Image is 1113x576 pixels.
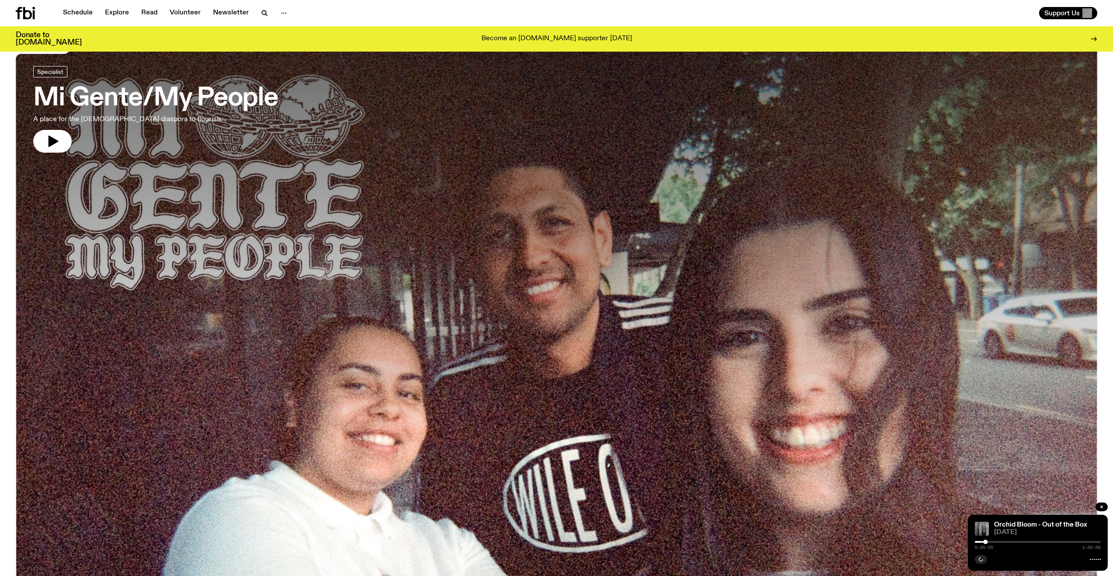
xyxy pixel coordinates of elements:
span: [DATE] [994,529,1101,536]
span: 1:00:00 [1082,545,1101,550]
span: 0:05:05 [975,545,993,550]
h3: Donate to [DOMAIN_NAME] [16,31,82,46]
a: Read [136,7,163,19]
h3: Mi Gente/My People [33,86,278,111]
button: Support Us [1039,7,1097,19]
a: Schedule [58,7,98,19]
span: Support Us [1044,9,1080,17]
a: Specialist [33,66,67,77]
img: Matt Do & Orchid Bloom [975,522,989,536]
a: Volunteer [164,7,206,19]
a: Mi Gente/My PeopleA place for the [DEMOGRAPHIC_DATA] diaspora to flourish. [33,66,278,153]
a: Newsletter [208,7,254,19]
a: Explore [100,7,134,19]
span: Specialist [37,68,63,75]
a: Orchid Bloom - Out of the Box [994,521,1087,528]
p: Become an [DOMAIN_NAME] supporter [DATE] [481,35,632,43]
p: A place for the [DEMOGRAPHIC_DATA] diaspora to flourish. [33,114,257,125]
